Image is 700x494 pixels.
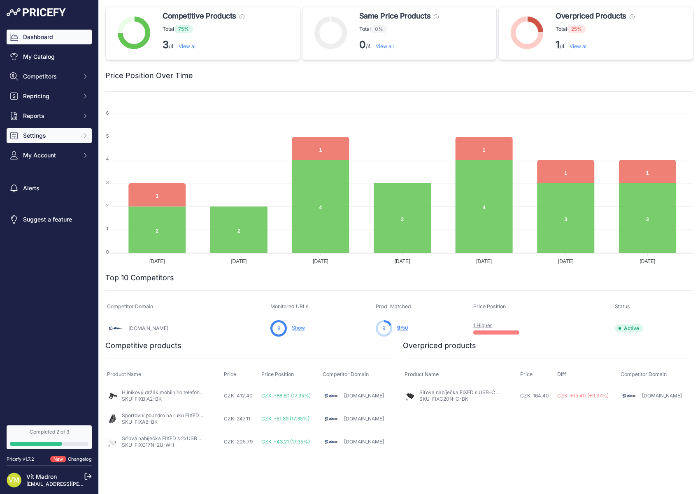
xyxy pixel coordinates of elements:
[128,325,168,331] a: [DOMAIN_NAME]
[7,181,92,196] a: Alerts
[570,43,588,49] a: View all
[7,456,34,463] div: Pricefy v1.7.2
[261,416,309,422] span: CZK -51.89 (17.35%)
[224,371,236,377] span: Price
[642,392,682,399] a: [DOMAIN_NAME]
[344,439,384,445] a: [DOMAIN_NAME]
[7,69,92,84] button: Competitors
[122,442,204,448] p: SKU: FIXC17N-2U-WH
[107,371,141,377] span: Product Name
[106,203,109,208] tspan: 2
[615,303,630,309] span: Status
[26,481,153,487] a: [EMAIL_ADDRESS][PERSON_NAME][DOMAIN_NAME]
[122,419,204,425] p: SKU: FIXAB-BK
[23,92,77,100] span: Repricing
[567,25,586,33] span: 25%
[473,303,506,309] span: Price Position
[224,392,253,399] span: CZK 412.40
[359,39,366,51] strong: 0
[476,259,492,264] tspan: [DATE]
[7,30,92,416] nav: Sidebar
[473,322,492,328] a: 1 Higher
[106,226,109,231] tspan: 1
[224,416,250,422] span: CZK 247.11
[344,392,384,399] a: [DOMAIN_NAME]
[557,371,566,377] span: Diff
[7,8,66,16] img: Pricefy Logo
[50,456,66,463] span: New
[105,340,181,351] h2: Competitive products
[231,259,247,264] tspan: [DATE]
[7,89,92,104] button: Repricing
[7,49,92,64] a: My Catalog
[163,10,236,22] span: Competitive Products
[10,429,88,435] div: Completed 2 of 3
[419,389,595,395] a: Síťová nabíječka FIXED s USB-C výstupem a podporou PD, 20W, černá - BK
[163,38,244,51] p: /4
[640,259,655,264] tspan: [DATE]
[556,38,634,51] p: /4
[419,396,502,402] p: SKU: FIXC20N-C-BK
[122,435,307,441] a: Síťová nabíječka FIXED s 2xUSB výstupem, 17W Smart Rapid Charge, bílá - WH
[395,259,410,264] tspan: [DATE]
[344,416,384,422] a: [DOMAIN_NAME]
[105,272,174,284] h2: Top 10 Competitors
[122,412,306,418] a: Sportovní pouzdro na ruku FIXED Armband, pro smartphony až 6.7", černý - BK
[556,10,626,22] span: Overpriced Products
[520,371,533,377] span: Price
[403,340,476,351] h2: Overpriced products
[397,325,408,331] a: 9/50
[382,325,385,332] span: 9
[405,371,439,377] span: Product Name
[7,212,92,227] a: Suggest a feature
[105,70,193,81] h2: Price Position Over Time
[359,38,439,51] p: /4
[106,249,109,254] tspan: 0
[615,324,643,332] span: Active
[23,132,77,140] span: Settings
[376,303,411,309] span: Prod. Matched
[149,259,165,264] tspan: [DATE]
[261,371,294,377] span: Price Position
[292,325,305,331] a: Show
[23,112,77,120] span: Reports
[397,325,400,331] span: 9
[163,39,169,51] strong: 3
[224,439,253,445] span: CZK 205.79
[68,456,92,462] a: Changelog
[179,43,197,49] a: View all
[163,25,244,33] p: Total
[376,43,394,49] a: View all
[106,180,109,185] tspan: 3
[174,25,193,33] span: 75%
[122,389,334,395] a: Hliníkový držák mobilního telefonu na kolo FIXED Bikee ALU 2 s otočnou hlavou, černý - BK
[556,25,634,33] p: Total
[621,371,667,377] span: Competitor Domain
[107,303,153,309] span: Competitor Domain
[122,396,204,402] p: SKU: FIXBIA2-BK
[557,392,609,399] span: CZK +15.40 (+9.37%)
[277,325,280,332] span: 9
[313,259,328,264] tspan: [DATE]
[26,473,57,480] a: Vít Madron
[7,108,92,123] button: Reports
[261,439,310,445] span: CZK -43.21 (17.35%)
[7,425,92,449] a: Completed 2 of 3
[106,111,109,115] tspan: 6
[7,30,92,44] a: Dashboard
[359,25,439,33] p: Total
[270,303,309,309] span: Monitored URLs
[23,151,77,159] span: My Account
[558,259,574,264] tspan: [DATE]
[556,39,560,51] strong: 1
[106,134,109,139] tspan: 5
[23,72,77,81] span: Competitors
[7,148,92,163] button: My Account
[359,10,430,22] span: Same Price Products
[261,392,311,399] span: CZK -86.60 (17.35%)
[7,128,92,143] button: Settings
[520,392,549,399] span: CZK 164.40
[371,25,387,33] span: 0%
[323,371,369,377] span: Competitor Domain
[106,157,109,162] tspan: 4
